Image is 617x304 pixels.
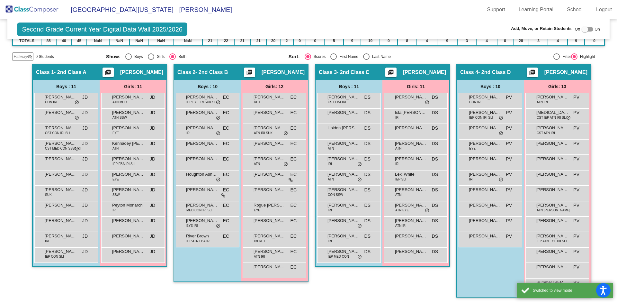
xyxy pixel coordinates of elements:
[537,208,570,213] span: ATN [PERSON_NAME]
[149,36,173,46] td: NaN
[112,208,117,213] span: IRI
[395,192,401,197] span: ATN
[469,146,476,151] span: EYE
[327,187,360,193] span: [PERSON_NAME]
[103,68,114,77] button: Print Students Details
[364,202,371,209] span: DS
[223,156,229,162] span: EC
[573,171,579,178] span: PV
[591,5,617,15] a: Logout
[432,156,438,162] span: DS
[223,217,229,224] span: EC
[469,187,501,193] span: [PERSON_NAME]
[575,26,580,32] span: Off
[573,140,579,147] span: PV
[291,233,297,240] span: EC
[75,100,79,105] span: do_not_disturb_alt
[254,161,260,166] span: ATN
[395,146,401,151] span: ATN
[112,109,144,116] span: [PERSON_NAME]
[177,69,195,76] span: Class 2
[27,54,32,59] mat-icon: visibility_off
[112,171,144,178] span: [PERSON_NAME] [PERSON_NAME]
[218,36,234,46] td: 22
[432,109,438,116] span: DS
[250,36,266,46] td: 21
[216,224,220,229] span: do_not_disturb_alt
[241,80,308,93] div: Girls: 12
[223,233,229,240] span: EC
[202,36,218,46] td: 21
[327,140,360,147] span: [PERSON_NAME]
[186,156,218,162] span: [PERSON_NAME]
[289,54,300,60] span: Sort:
[82,109,88,116] span: JD
[506,140,512,147] span: PV
[573,156,579,162] span: PV
[319,69,337,76] span: Class 3
[254,233,286,239] span: [PERSON_NAME]
[100,80,166,93] div: Girls: 11
[432,233,438,240] span: DS
[254,171,286,178] span: [PERSON_NAME]
[395,223,407,228] span: ATN IRI
[112,177,119,182] span: EYE
[186,125,218,131] span: [PERSON_NAME] [PERSON_NAME]
[195,69,228,76] span: - 2nd Class B
[469,217,501,224] span: [PERSON_NAME]
[328,192,343,197] span: CON SSW
[573,109,579,116] span: PV
[45,171,77,178] span: [PERSON_NAME]
[361,36,380,46] td: 19
[506,202,512,209] span: PV
[280,36,293,46] td: 2
[150,202,155,209] span: JD
[573,187,579,193] span: PV
[254,94,286,100] span: [PERSON_NAME]
[469,115,493,120] span: IEP CON IRI SLI
[506,187,512,193] span: PV
[364,187,371,193] span: DS
[469,94,501,100] span: [PERSON_NAME]
[395,94,427,100] span: [PERSON_NAME]
[82,171,88,178] span: JD
[469,171,501,178] span: [PERSON_NAME]
[54,69,86,76] span: - 2nd Class A
[536,94,568,100] span: [PERSON_NAME]
[364,125,371,132] span: DS
[344,36,361,46] td: 9
[82,94,88,101] span: JD
[395,187,427,193] span: [PERSON_NAME]
[536,140,568,147] span: [PERSON_NAME]
[536,217,568,224] span: [PERSON_NAME]
[45,131,70,135] span: CST CON IRI SLI
[357,224,362,229] span: do_not_disturb_alt
[254,140,286,147] span: [PERSON_NAME]
[328,161,332,166] span: IRI
[506,125,512,132] span: PV
[291,109,297,116] span: EC
[585,36,604,46] td: 0
[291,187,297,193] span: EC
[395,156,427,162] span: [PERSON_NAME]
[186,140,218,147] span: [PERSON_NAME]
[573,202,579,209] span: PV
[432,171,438,178] span: DS
[513,36,529,46] td: 28
[186,233,218,239] span: River Brown
[223,125,229,132] span: EC
[469,125,501,131] span: [PERSON_NAME]
[306,36,324,46] td: 0
[395,140,427,147] span: [PERSON_NAME]
[82,217,88,224] span: JD
[112,217,144,224] span: [PERSON_NAME]
[478,69,511,76] span: - 2nd Class D
[254,156,286,162] span: [PERSON_NAME]
[216,177,220,182] span: do_not_disturb_alt
[150,125,155,132] span: JD
[568,36,584,46] td: 9
[82,187,88,193] span: JD
[82,125,88,132] span: JD
[536,156,568,162] span: [PERSON_NAME]
[395,161,399,166] span: IRI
